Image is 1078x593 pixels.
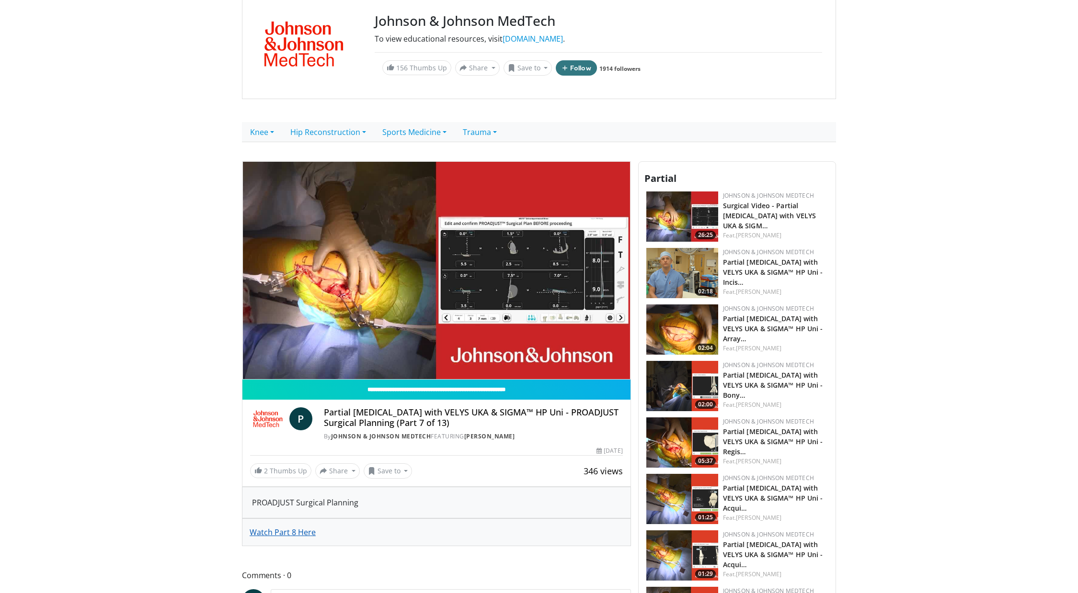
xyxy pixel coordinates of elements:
span: 02:00 [695,400,716,409]
span: 26:25 [695,231,716,239]
a: [PERSON_NAME] [736,514,781,522]
a: Knee [242,122,282,142]
span: 05:37 [695,457,716,465]
button: Save to [504,60,552,76]
a: [PERSON_NAME] [736,457,781,465]
div: PROADJUST Surgical Planning [242,487,631,518]
a: Johnson & Johnson MedTech [723,304,814,313]
a: Partial [MEDICAL_DATA] with VELYS UKA & SIGMA™ HP Uni - Acqui… [723,483,823,513]
a: Johnson & Johnson MedTech [723,361,814,369]
a: P [289,407,312,430]
div: By FEATURING [324,432,623,441]
button: Share [315,463,360,479]
button: Follow [556,60,597,76]
img: e08a7d39-3b34-4ac3-abe8-53cc16b57bb7.png.150x105_q85_crop-smart_upscale.png [646,474,718,524]
a: Watch Part 8 Here [250,527,316,537]
a: 02:04 [646,304,718,355]
span: 346 views [584,465,623,477]
h4: Partial [MEDICAL_DATA] with VELYS UKA & SIGMA™ HP Uni - PROADJUST Surgical Planning (Part 7 of 13) [324,407,623,428]
a: 01:29 [646,530,718,581]
a: Johnson & Johnson MedTech [723,191,814,200]
a: Johnson & Johnson MedTech [723,474,814,482]
a: [PERSON_NAME] [736,288,781,296]
div: Feat. [723,401,828,409]
a: Surgical Video - Partial [MEDICAL_DATA] with VELYS UKA & SIGM… [723,201,816,230]
span: Comments 0 [242,569,631,582]
a: 01:25 [646,474,718,524]
a: Johnson & Johnson MedTech [723,530,814,538]
a: [DOMAIN_NAME] [503,34,563,44]
span: 01:25 [695,513,716,522]
img: 470f1708-61b8-42d5-b262-e720e03fa3ff.150x105_q85_crop-smart_upscale.jpg [646,191,718,242]
img: de91269e-dc9f-44d3-9315-4c54a60fc0f6.png.150x105_q85_crop-smart_upscale.png [646,304,718,355]
a: Hip Reconstruction [282,122,374,142]
a: Partial [MEDICAL_DATA] with VELYS UKA & SIGMA™ HP Uni - Array… [723,314,823,343]
a: Johnson & Johnson MedTech [723,417,814,425]
div: Feat. [723,570,828,579]
a: Johnson & Johnson MedTech [723,248,814,256]
div: Feat. [723,231,828,240]
a: 05:37 [646,417,718,468]
a: Johnson & Johnson MedTech [331,432,431,440]
img: a774e0b8-2510-427c-a800-81b67bfb6776.png.150x105_q85_crop-smart_upscale.png [646,417,718,468]
div: Feat. [723,457,828,466]
span: 01:29 [695,570,716,578]
img: 10880183-925c-4d1d-aa73-511a6d8478f5.png.150x105_q85_crop-smart_upscale.png [646,361,718,411]
a: 2 Thumbs Up [250,463,311,478]
div: Feat. [723,344,828,353]
a: Sports Medicine [374,122,455,142]
a: 02:18 [646,248,718,298]
button: Share [455,60,500,76]
div: [DATE] [596,447,622,455]
img: Johnson & Johnson MedTech [250,407,286,430]
span: Partial [644,172,677,185]
a: Partial [MEDICAL_DATA] with VELYS UKA & SIGMA™ HP Uni - Acqui… [723,540,823,569]
a: 02:00 [646,361,718,411]
a: 26:25 [646,191,718,242]
div: Feat. [723,288,828,296]
img: dd3a4334-c556-4f04-972a-bd0a847124c3.png.150x105_q85_crop-smart_upscale.png [646,530,718,581]
a: Trauma [455,122,505,142]
a: [PERSON_NAME] [736,401,781,409]
span: 02:04 [695,344,716,352]
video-js: Video Player [242,162,631,380]
button: Save to [364,463,413,479]
span: 2 [264,466,268,475]
span: 156 [396,63,408,72]
div: Feat. [723,514,828,522]
div: To view educational resources, visit . [375,33,822,45]
a: [PERSON_NAME] [464,432,515,440]
a: Partial [MEDICAL_DATA] with VELYS UKA & SIGMA™ HP Uni - Bony… [723,370,823,400]
a: [PERSON_NAME] [736,570,781,578]
a: 156 Thumbs Up [382,60,451,75]
a: Partial [MEDICAL_DATA] with VELYS UKA & SIGMA™ HP Uni - Incis… [723,257,823,287]
h3: Johnson & Johnson MedTech [375,13,822,29]
a: [PERSON_NAME] [736,344,781,352]
a: 1914 followers [599,65,641,73]
img: 54cbb26e-ac4b-4a39-a481-95817778ae11.png.150x105_q85_crop-smart_upscale.png [646,248,718,298]
a: [PERSON_NAME] [736,231,781,239]
span: 02:18 [695,287,716,296]
a: Partial [MEDICAL_DATA] with VELYS UKA & SIGMA™ HP Uni - Regis… [723,427,823,456]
